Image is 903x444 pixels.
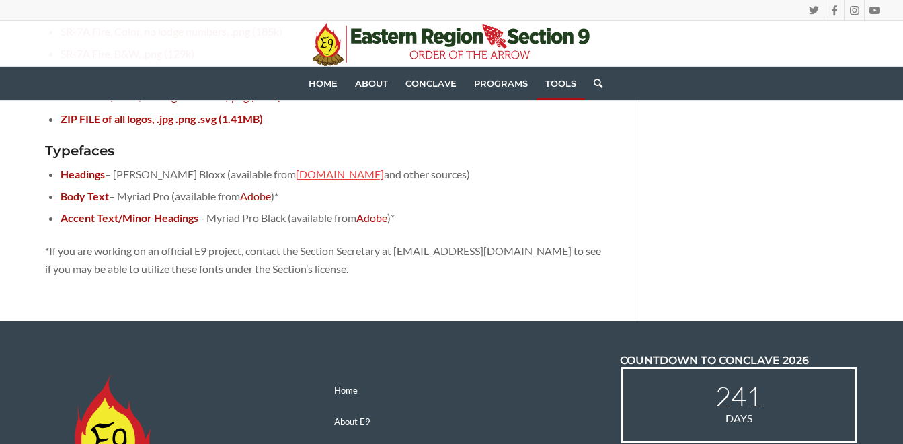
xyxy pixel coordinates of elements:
strong: Accent Text/Minor Headings [61,211,198,224]
span: COUNTDOWN TO CONCLAVE 2026 [620,354,809,367]
span: Tools [545,78,576,89]
span: About [355,78,388,89]
span: Days [637,410,842,427]
a: About [346,67,397,100]
a: Adobe [356,211,387,224]
a: [DOMAIN_NAME] [296,168,384,180]
span: Conclave [405,78,457,89]
strong: Headings [61,168,105,180]
a: Programs [465,67,537,100]
a: Conclave [397,67,465,100]
strong: Body Text [61,190,109,202]
li: – Myriad Pro (available from )* [61,186,605,207]
span: 241 [637,383,842,410]
a: Adobe [240,190,271,202]
li: – [PERSON_NAME] Bloxx (available from and other sources) [61,163,605,185]
span: Programs [474,78,528,89]
li: – Myriad Pro Black (available from )* [61,207,605,229]
span: Home [309,78,338,89]
p: *If you are working on an official E9 project, contact the Section Secretary at [EMAIL_ADDRESS][D... [45,242,605,278]
a: Search [585,67,602,100]
a: ZIP FILE of all logos, .jpg .png .svg (1.41MB) [61,112,263,125]
a: Home [332,375,571,406]
h3: Typefaces [45,143,605,158]
a: Tools [537,67,585,100]
a: About E9 [332,406,571,438]
a: Home [300,67,346,100]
